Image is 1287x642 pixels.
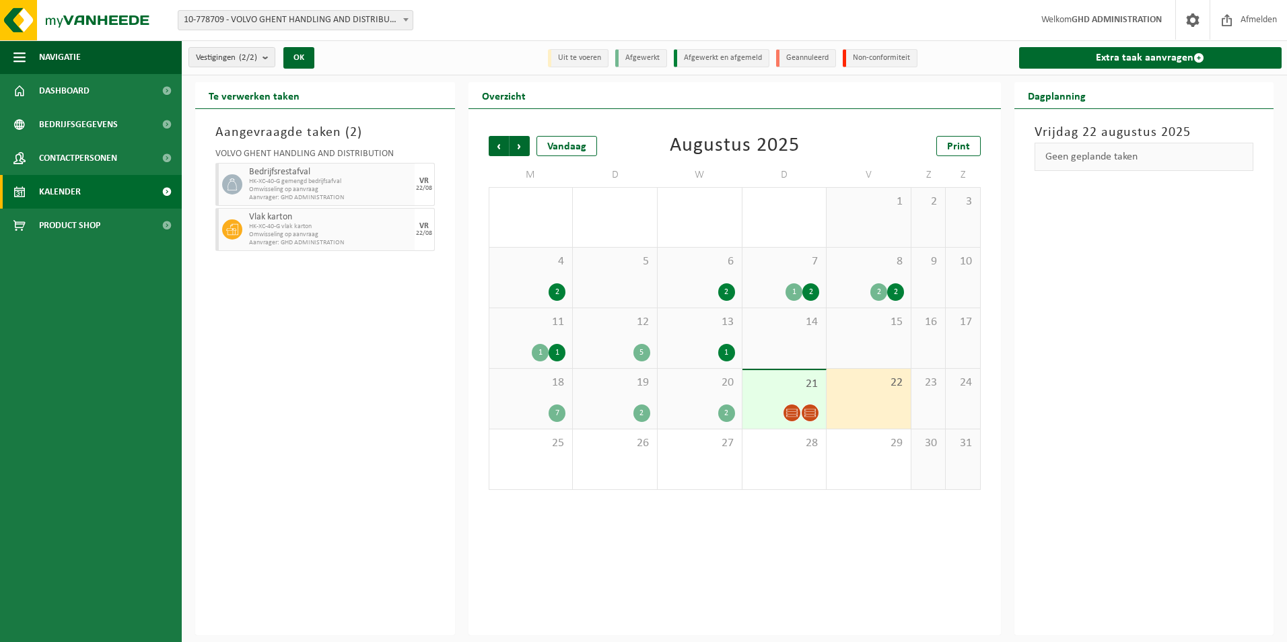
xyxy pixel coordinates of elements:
span: Dashboard [39,74,90,108]
span: Navigatie [39,40,81,74]
div: 22/08 [416,185,432,192]
button: Vestigingen(2/2) [188,47,275,67]
li: Afgewerkt en afgemeld [674,49,769,67]
td: D [573,163,658,187]
span: 24 [952,376,973,390]
span: HK-XC-40-G gemengd bedrijfsafval [249,178,411,186]
span: HK-XC-40-G vlak karton [249,223,411,231]
span: 22 [833,376,904,390]
span: 21 [749,377,820,392]
li: Uit te voeren [548,49,608,67]
span: 17 [952,315,973,330]
span: 18 [496,376,566,390]
div: 22/08 [416,230,432,237]
span: 26 [580,436,650,451]
h2: Dagplanning [1014,82,1099,108]
td: M [489,163,573,187]
span: 7 [749,254,820,269]
div: 2 [870,283,887,301]
span: Vlak karton [249,212,411,223]
div: Geen geplande taken [1035,143,1254,171]
div: VOLVO GHENT HANDLING AND DISTRIBUTION [215,149,435,163]
button: OK [283,47,314,69]
span: 11 [496,315,566,330]
span: 1 [833,194,904,209]
span: Print [947,141,970,152]
a: Print [936,136,981,156]
div: 1 [718,344,735,361]
h3: Vrijdag 22 augustus 2025 [1035,122,1254,143]
span: 5 [580,254,650,269]
div: 2 [718,404,735,422]
span: 16 [918,315,938,330]
span: 31 [952,436,973,451]
div: VR [419,222,429,230]
span: 10 [952,254,973,269]
div: 2 [887,283,904,301]
span: Bedrijfsgegevens [39,108,118,141]
a: Extra taak aanvragen [1019,47,1282,69]
span: 27 [664,436,735,451]
span: 29 [833,436,904,451]
span: Contactpersonen [39,141,117,175]
strong: GHD ADMINISTRATION [1072,15,1162,25]
span: Aanvrager: GHD ADMINISTRATION [249,239,411,247]
div: Vandaag [536,136,597,156]
div: 1 [532,344,549,361]
h2: Overzicht [468,82,539,108]
div: 2 [633,404,650,422]
div: 5 [633,344,650,361]
div: 1 [786,283,802,301]
div: Augustus 2025 [670,136,800,156]
td: Z [911,163,946,187]
span: 4 [496,254,566,269]
td: D [742,163,827,187]
count: (2/2) [239,53,257,62]
td: W [658,163,742,187]
span: Omwisseling op aanvraag [249,186,411,194]
span: 28 [749,436,820,451]
div: 2 [549,283,565,301]
span: 8 [833,254,904,269]
span: 12 [580,315,650,330]
span: Product Shop [39,209,100,242]
span: Aanvrager: GHD ADMINISTRATION [249,194,411,202]
span: 2 [918,194,938,209]
span: 6 [664,254,735,269]
span: 10-778709 - VOLVO GHENT HANDLING AND DISTRIBUTION - DESTELDONK [178,11,413,30]
li: Geannuleerd [776,49,836,67]
span: 15 [833,315,904,330]
div: 2 [802,283,819,301]
li: Non-conformiteit [843,49,917,67]
span: Omwisseling op aanvraag [249,231,411,239]
span: Vestigingen [196,48,257,68]
h2: Te verwerken taken [195,82,313,108]
span: 30 [918,436,938,451]
span: Kalender [39,175,81,209]
span: 2 [350,126,357,139]
span: 9 [918,254,938,269]
span: 25 [496,436,566,451]
span: 10-778709 - VOLVO GHENT HANDLING AND DISTRIBUTION - DESTELDONK [178,10,413,30]
div: VR [419,177,429,185]
td: Z [946,163,980,187]
h3: Aangevraagde taken ( ) [215,122,435,143]
span: 19 [580,376,650,390]
span: 14 [749,315,820,330]
span: 23 [918,376,938,390]
div: 7 [549,404,565,422]
span: Vorige [489,136,509,156]
li: Afgewerkt [615,49,667,67]
span: 20 [664,376,735,390]
span: 3 [952,194,973,209]
span: Bedrijfsrestafval [249,167,411,178]
span: 13 [664,315,735,330]
span: Volgende [510,136,530,156]
div: 2 [718,283,735,301]
div: 1 [549,344,565,361]
td: V [827,163,911,187]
